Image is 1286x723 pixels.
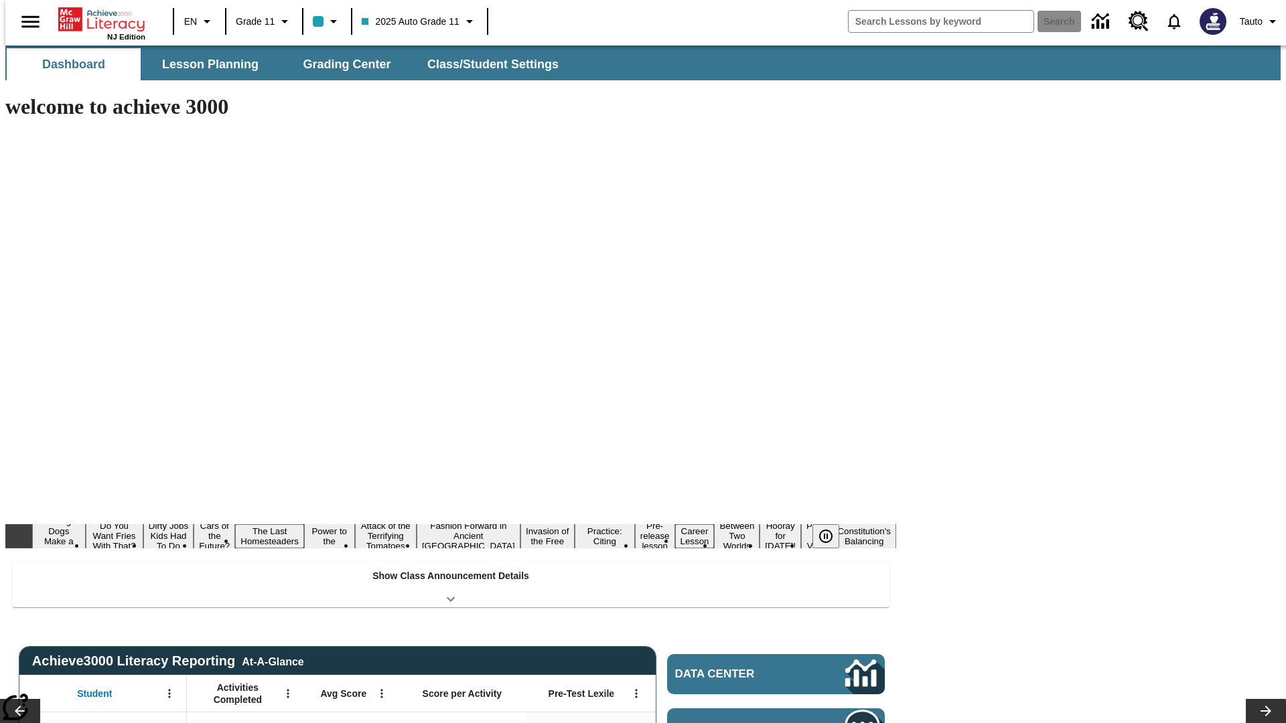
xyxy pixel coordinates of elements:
span: Tauto [1240,15,1263,29]
span: Data Center [675,667,800,681]
a: Data Center [667,654,885,694]
button: Lesson carousel, Next [1246,699,1286,723]
span: Pre-Test Lexile [549,688,615,700]
button: Slide 9 The Invasion of the Free CD [520,514,575,558]
button: Slide 8 Fashion Forward in Ancient Rome [417,519,520,553]
button: Lesson Planning [143,48,277,80]
span: Lesson Planning [162,57,259,72]
div: SubNavbar [5,48,571,80]
button: Slide 16 The Constitution's Balancing Act [832,514,896,558]
a: Home [58,6,145,33]
button: Slide 10 Mixed Practice: Citing Evidence [575,514,635,558]
button: Slide 3 Dirty Jobs Kids Had To Do [143,519,194,553]
button: Class: 2025 Auto Grade 11, Select your class [356,9,482,33]
button: Open Menu [278,684,298,704]
div: Home [58,5,145,41]
button: Pause [812,524,839,548]
h1: welcome to achieve 3000 [5,94,896,119]
span: EN [184,15,197,29]
button: Dashboard [7,48,141,80]
button: Slide 7 Attack of the Terrifying Tomatoes [355,519,417,553]
a: Resource Center, Will open in new tab [1121,3,1157,39]
span: Activities Completed [194,681,282,706]
span: Class/Student Settings [427,57,559,72]
div: SubNavbar [5,46,1281,80]
button: Slide 2 Do You Want Fries With That? [86,519,143,553]
a: Data Center [1084,3,1121,40]
img: Avatar [1200,8,1226,35]
button: Slide 14 Hooray for Constitution Day! [760,519,801,553]
input: search field [849,11,1033,32]
span: Dashboard [42,57,105,72]
button: Slide 4 Cars of the Future? [194,519,235,553]
button: Open Menu [159,684,180,704]
button: Open Menu [372,684,392,704]
button: Class color is light blue. Change class color [307,9,347,33]
span: 2025 Auto Grade 11 [362,15,459,29]
span: Avg Score [320,688,366,700]
span: Achieve3000 Literacy Reporting [32,653,304,669]
button: Slide 12 Career Lesson [675,524,715,548]
button: Slide 5 The Last Homesteaders [235,524,304,548]
button: Open side menu [11,2,50,42]
span: NJ Edition [107,33,145,41]
div: Show Class Announcement Details [12,561,889,607]
button: Profile/Settings [1234,9,1286,33]
a: Notifications [1157,4,1192,39]
button: Slide 15 Point of View [801,519,832,553]
button: Select a new avatar [1192,4,1234,39]
span: Score per Activity [423,688,502,700]
span: Grade 11 [236,15,275,29]
button: Open Menu [626,684,646,704]
div: Pause [812,524,853,548]
div: At-A-Glance [242,653,303,668]
button: Language: EN, Select a language [178,9,221,33]
button: Grading Center [280,48,414,80]
span: Grading Center [303,57,390,72]
button: Class/Student Settings [417,48,569,80]
p: Show Class Announcement Details [372,569,529,583]
button: Slide 13 Between Two Worlds [714,519,760,553]
button: Slide 11 Pre-release lesson [635,519,675,553]
button: Grade: Grade 11, Select a grade [230,9,298,33]
button: Slide 6 Solar Power to the People [304,514,355,558]
span: Student [77,688,112,700]
button: Slide 1 Diving Dogs Make a Splash [32,514,86,558]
